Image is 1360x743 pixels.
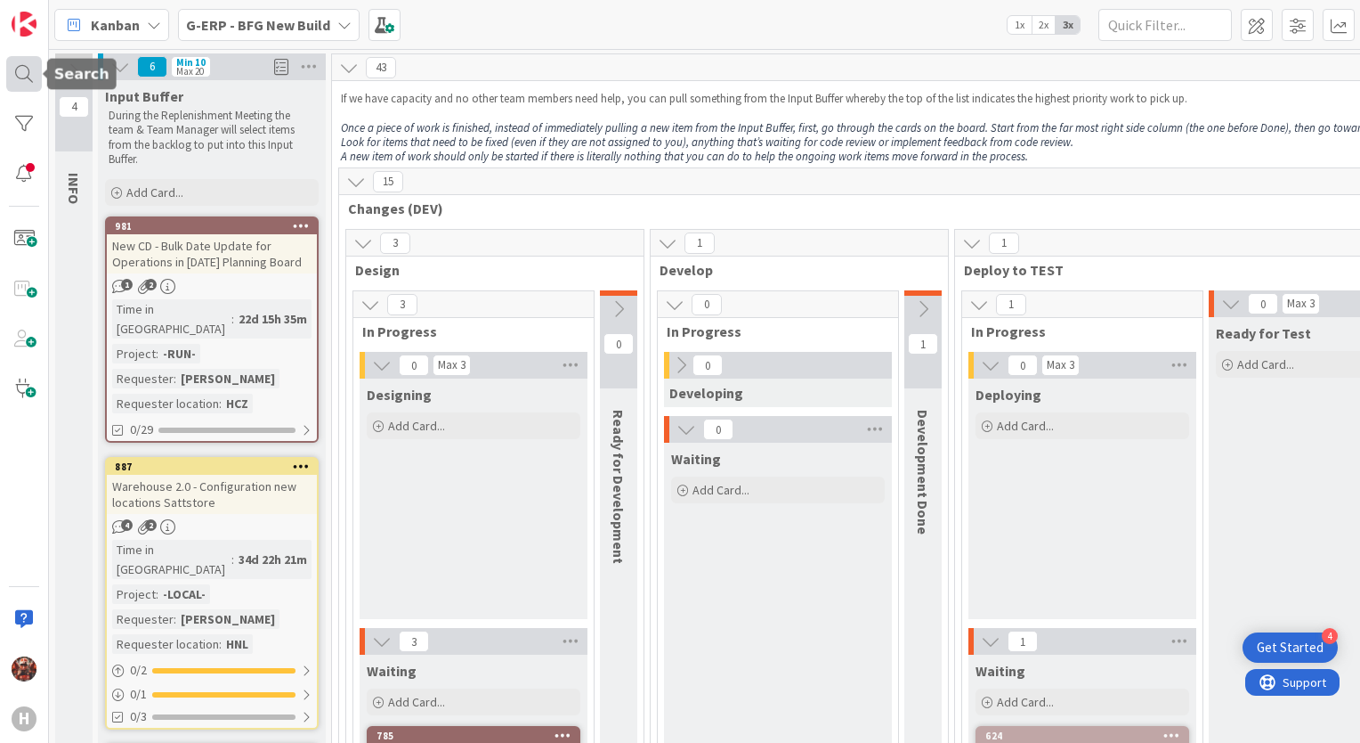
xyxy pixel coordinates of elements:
[112,369,174,388] div: Requester
[222,394,253,413] div: HCZ
[703,419,733,440] span: 0
[158,584,210,604] div: -LOCAL-
[1248,293,1278,314] span: 0
[234,309,312,329] div: 22d 15h 35m
[115,220,317,233] div: 981
[107,234,317,274] div: New CD - Bulk Date Update for Operations in [DATE] Planning Board
[112,394,219,413] div: Requester location
[174,369,176,388] span: :
[156,584,158,604] span: :
[37,3,81,24] span: Support
[908,333,938,355] span: 1
[91,14,140,36] span: Kanban
[1322,628,1338,644] div: 4
[176,609,279,629] div: [PERSON_NAME]
[1257,639,1324,657] div: Get Started
[231,550,234,569] span: :
[387,294,417,315] span: 3
[130,420,153,439] span: 0/29
[660,261,926,279] span: Develop
[366,57,396,78] span: 43
[355,261,621,279] span: Design
[115,461,317,473] div: 887
[158,344,200,363] div: -RUN-
[997,418,1054,434] span: Add Card...
[362,323,571,340] span: In Progress
[1008,355,1038,376] span: 0
[1056,16,1080,34] span: 3x
[399,631,429,652] span: 3
[692,482,749,498] span: Add Card...
[186,16,330,34] b: G-ERP - BFG New Build
[107,659,317,682] div: 0/2
[388,418,445,434] span: Add Card...
[137,56,167,78] span: 6
[692,294,722,315] span: 0
[54,66,109,83] h5: Search
[997,694,1054,710] span: Add Card...
[59,96,89,118] span: 4
[914,410,932,535] span: Development Done
[219,634,222,654] span: :
[231,309,234,329] span: :
[112,634,219,654] div: Requester location
[156,344,158,363] span: :
[130,685,147,704] span: 0 / 1
[112,584,156,604] div: Project
[222,634,253,654] div: HNL
[1008,631,1038,652] span: 1
[367,662,417,680] span: Waiting
[126,184,183,200] span: Add Card...
[112,609,174,629] div: Requester
[112,344,156,363] div: Project
[373,171,403,192] span: 15
[174,609,176,629] span: :
[121,279,133,290] span: 1
[341,135,1073,150] em: Look for items that need to be fixed (even if they are not assigned to you), anything that’s wait...
[1008,16,1032,34] span: 1x
[107,218,317,234] div: 981
[130,661,147,680] span: 0 / 2
[109,109,315,167] p: During the Replenishment Meeting the team & Team Manager will select items from the backlog to pu...
[176,67,204,76] div: Max 20
[989,233,1019,254] span: 1
[692,355,723,376] span: 0
[971,323,1180,340] span: In Progress
[603,333,634,355] span: 0
[671,450,721,468] span: Waiting
[1047,361,1074,370] div: Max 3
[367,386,432,404] span: Designing
[145,519,157,531] span: 2
[219,394,222,413] span: :
[107,683,317,706] div: 0/1
[985,730,1187,742] div: 624
[107,218,317,274] div: 981New CD - Bulk Date Update for Operations in [DATE] Planning Board
[12,706,36,731] div: H
[975,386,1041,404] span: Deploying
[12,12,36,37] img: Visit kanbanzone.com
[1216,324,1311,342] span: Ready for Test
[107,475,317,514] div: Warehouse 2.0 - Configuration new locations Sattstore
[376,730,579,742] div: 785
[1243,633,1338,663] div: Open Get Started checklist, remaining modules: 4
[176,369,279,388] div: [PERSON_NAME]
[105,216,319,443] a: 981New CD - Bulk Date Update for Operations in [DATE] Planning BoardTime in [GEOGRAPHIC_DATA]:22d...
[112,299,231,339] div: Time in [GEOGRAPHIC_DATA]
[112,540,231,579] div: Time in [GEOGRAPHIC_DATA]
[12,657,36,682] img: JK
[145,279,157,290] span: 2
[399,355,429,376] span: 0
[388,694,445,710] span: Add Card...
[1032,16,1056,34] span: 2x
[65,173,83,204] span: INFO
[380,233,410,254] span: 3
[130,707,147,726] span: 0/3
[107,459,317,475] div: 887
[975,662,1025,680] span: Waiting
[1098,9,1232,41] input: Quick Filter...
[121,519,133,531] span: 4
[610,410,627,564] span: Ready for Development
[341,149,1028,164] em: A new item of work should only be started if there is literally nothing that you can do to help t...
[996,294,1026,315] span: 1
[684,233,715,254] span: 1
